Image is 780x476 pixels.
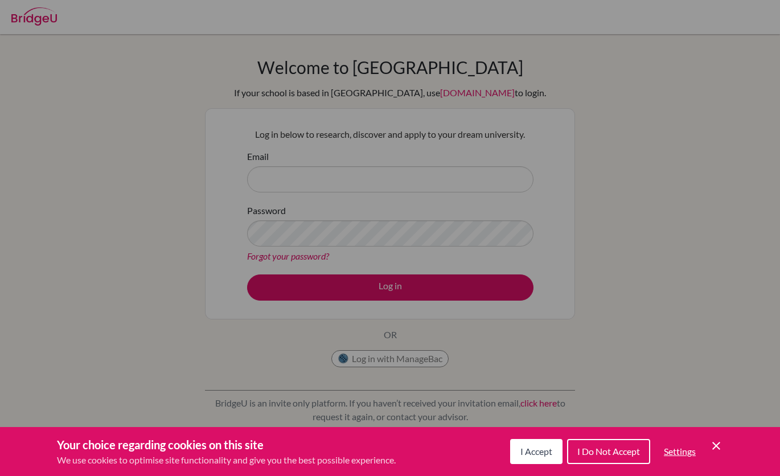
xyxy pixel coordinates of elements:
button: I Do Not Accept [567,439,650,464]
span: I Accept [520,446,552,457]
span: Settings [664,446,696,457]
p: We use cookies to optimise site functionality and give you the best possible experience. [57,453,396,467]
button: Settings [655,440,705,463]
button: I Accept [510,439,563,464]
h3: Your choice regarding cookies on this site [57,436,396,453]
button: Save and close [709,439,723,453]
span: I Do Not Accept [577,446,640,457]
